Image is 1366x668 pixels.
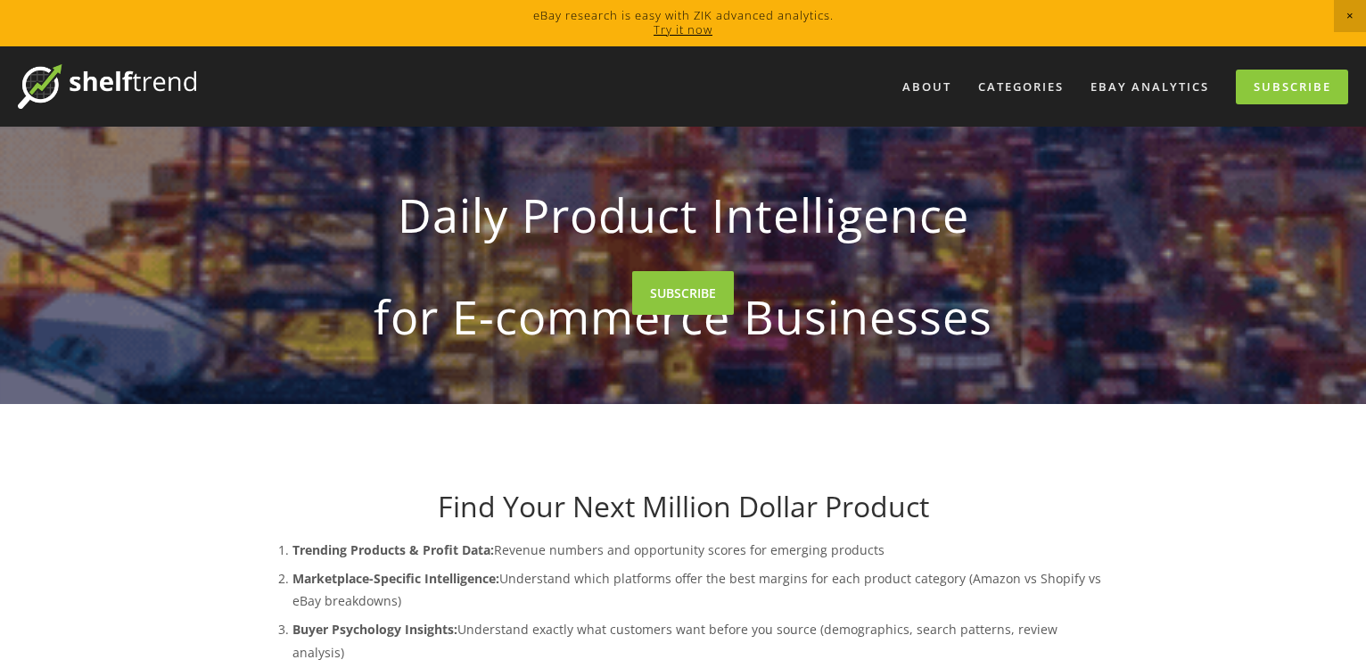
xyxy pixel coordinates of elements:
p: Revenue numbers and opportunity scores for emerging products [292,539,1109,561]
a: eBay Analytics [1079,72,1221,102]
div: Categories [967,72,1075,102]
strong: Buyer Psychology Insights: [292,621,457,638]
a: SUBSCRIBE [632,271,734,315]
strong: for E-commerce Businesses [285,275,1081,359]
a: Subscribe [1236,70,1348,104]
strong: Daily Product Intelligence [285,173,1081,257]
strong: Marketplace-Specific Intelligence: [292,570,499,587]
p: Understand which platforms offer the best margins for each product category (Amazon vs Shopify vs... [292,567,1109,612]
img: ShelfTrend [18,64,196,109]
strong: Trending Products & Profit Data: [292,541,494,558]
h1: Find Your Next Million Dollar Product [257,490,1109,524]
a: Try it now [654,21,712,37]
a: About [891,72,963,102]
p: Understand exactly what customers want before you source (demographics, search patterns, review a... [292,618,1109,663]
